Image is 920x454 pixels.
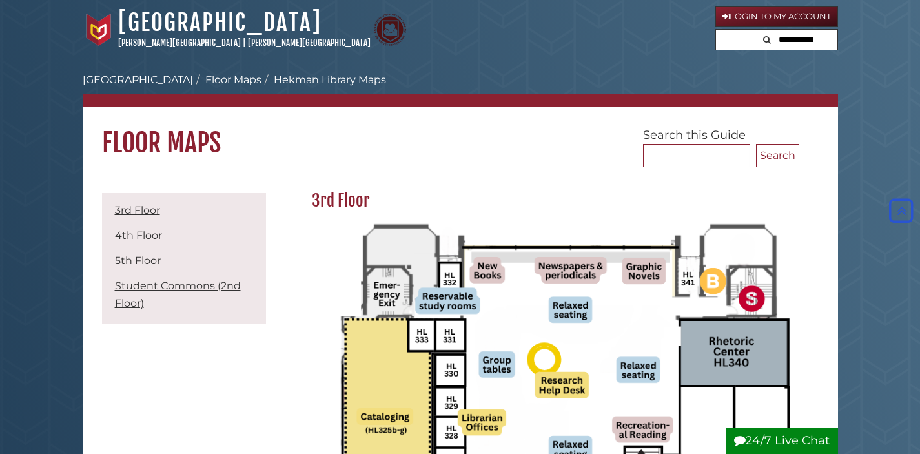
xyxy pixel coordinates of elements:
a: [PERSON_NAME][GEOGRAPHIC_DATA] [118,37,241,48]
a: Floor Maps [205,74,261,86]
span: | [243,37,246,48]
img: Calvin University [83,14,115,46]
a: 3rd Floor [115,204,160,216]
a: [GEOGRAPHIC_DATA] [118,8,322,37]
a: Login to My Account [715,6,838,27]
img: Calvin Theological Seminary [374,14,406,46]
div: Guide Pages [102,190,266,331]
li: Hekman Library Maps [261,72,386,88]
a: [GEOGRAPHIC_DATA] [83,74,193,86]
h1: Floor Maps [83,107,838,159]
button: 24/7 Live Chat [726,428,838,454]
button: Search [756,144,799,167]
button: Search [759,30,775,47]
i: Search [763,36,771,44]
a: Student Commons (2nd Floor) [115,280,241,309]
a: [PERSON_NAME][GEOGRAPHIC_DATA] [248,37,371,48]
nav: breadcrumb [83,72,838,107]
h2: 3rd Floor [305,191,799,211]
a: 4th Floor [115,229,162,242]
a: Back to Top [886,203,917,218]
a: 5th Floor [115,254,161,267]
